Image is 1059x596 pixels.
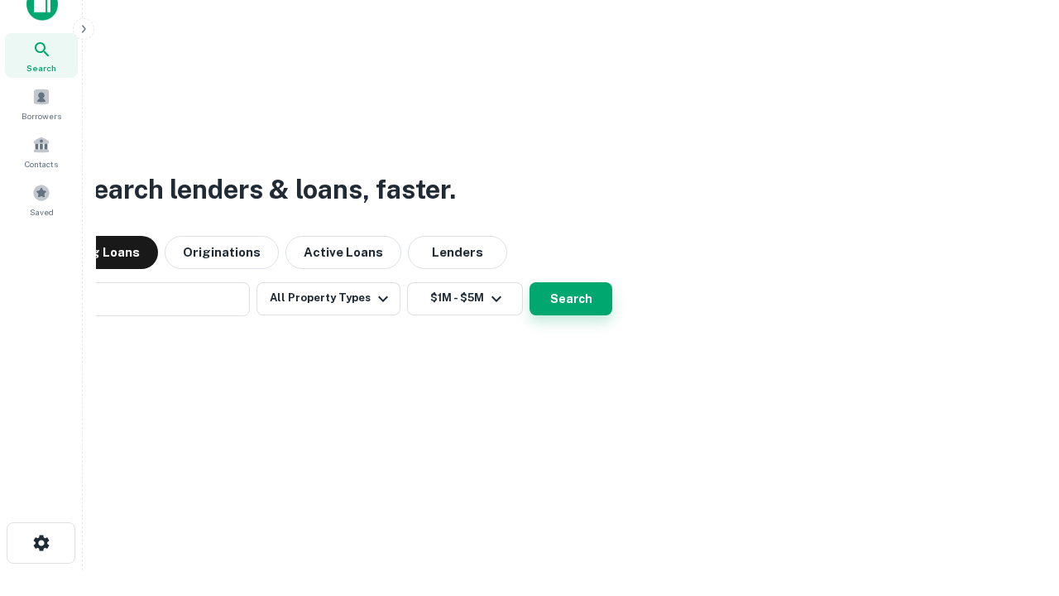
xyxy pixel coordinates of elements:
[5,81,78,126] a: Borrowers
[22,109,61,123] span: Borrowers
[5,177,78,222] a: Saved
[165,236,279,269] button: Originations
[5,129,78,174] a: Contacts
[75,170,456,209] h3: Search lenders & loans, faster.
[30,205,54,219] span: Saved
[26,61,56,74] span: Search
[529,282,612,315] button: Search
[285,236,401,269] button: Active Loans
[256,282,400,315] button: All Property Types
[5,33,78,78] a: Search
[408,236,507,269] button: Lenders
[25,157,58,171] span: Contacts
[976,464,1059,543] iframe: Chat Widget
[407,282,523,315] button: $1M - $5M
